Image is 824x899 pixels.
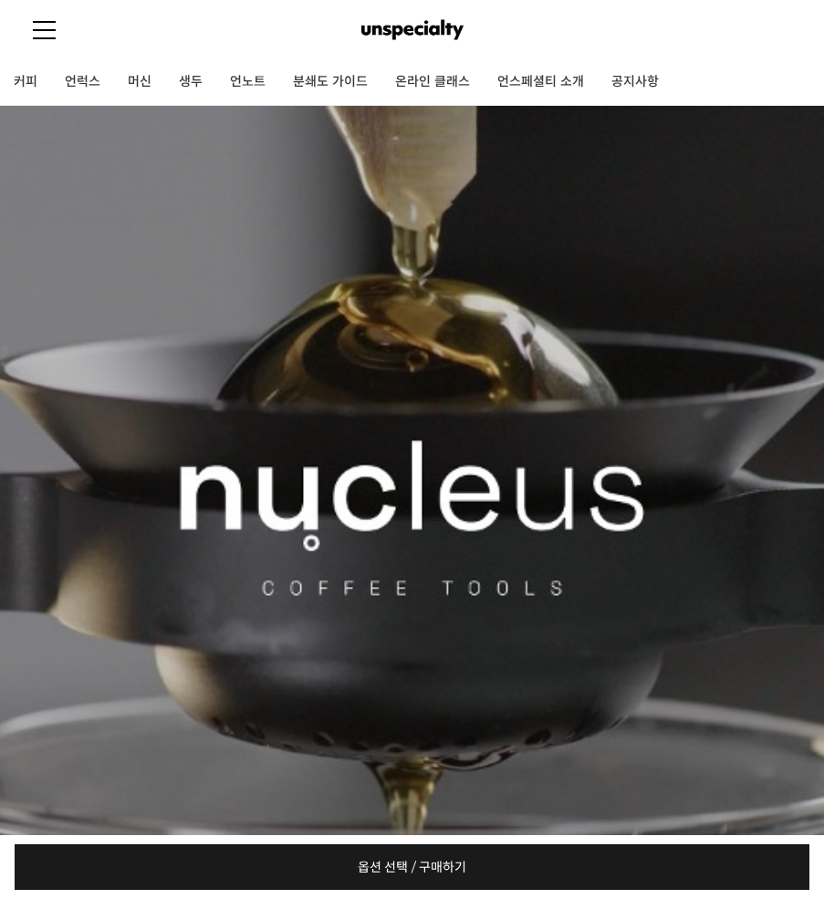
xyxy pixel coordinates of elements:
[114,59,165,105] a: 머신
[381,59,484,105] a: 온라인 클래스
[165,59,216,105] a: 생두
[51,59,114,105] a: 언럭스
[361,16,464,44] img: 언스페셜티 몰
[216,59,279,105] a: 언노트
[484,59,598,105] a: 언스페셜티 소개
[598,59,673,105] a: 공지사항
[358,844,467,890] span: 옵션 선택 / 구매하기
[15,844,809,890] a: 옵션 선택 / 구매하기
[279,59,381,105] a: 분쇄도 가이드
